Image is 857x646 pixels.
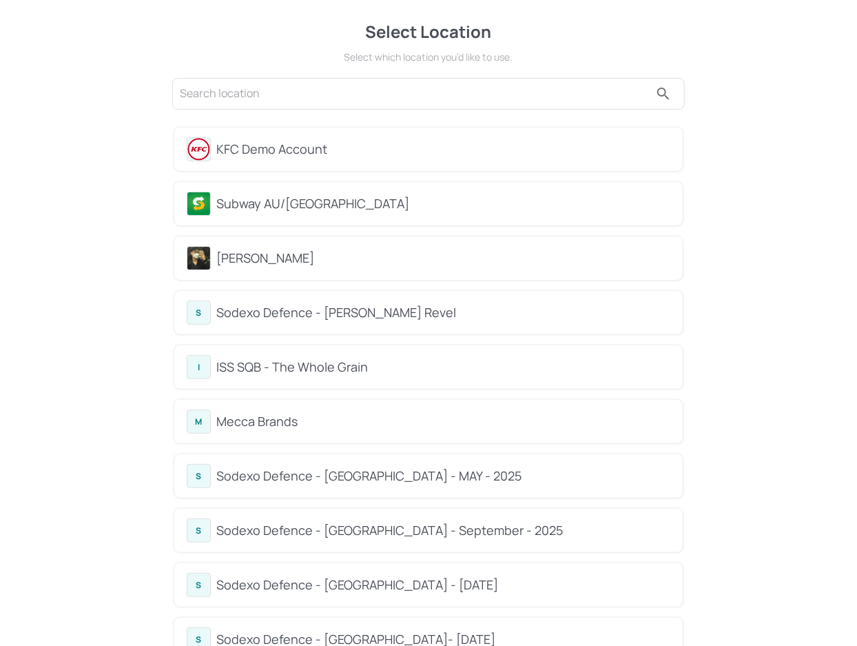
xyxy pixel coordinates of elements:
[187,518,211,543] div: S
[187,247,210,270] img: avatar
[216,194,670,213] div: Subway AU/[GEOGRAPHIC_DATA]
[170,19,687,44] div: Select Location
[187,355,211,379] div: I
[187,138,210,161] img: avatar
[216,249,670,268] div: [PERSON_NAME]
[216,467,670,485] div: Sodexo Defence - [GEOGRAPHIC_DATA] - MAY - 2025
[216,576,670,594] div: Sodexo Defence - [GEOGRAPHIC_DATA] - [DATE]
[650,80,677,108] button: search
[180,83,650,105] input: Search location
[187,573,211,597] div: S
[187,410,211,434] div: M
[187,192,210,215] img: avatar
[216,303,670,322] div: Sodexo Defence - [PERSON_NAME] Revel
[216,521,670,540] div: Sodexo Defence - [GEOGRAPHIC_DATA] - September - 2025
[216,140,670,159] div: KFC Demo Account
[187,301,211,325] div: S
[187,464,211,488] div: S
[216,358,670,376] div: ISS SQB - The Whole Grain
[170,50,687,64] div: Select which location you’d like to use.
[216,412,670,431] div: Mecca Brands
